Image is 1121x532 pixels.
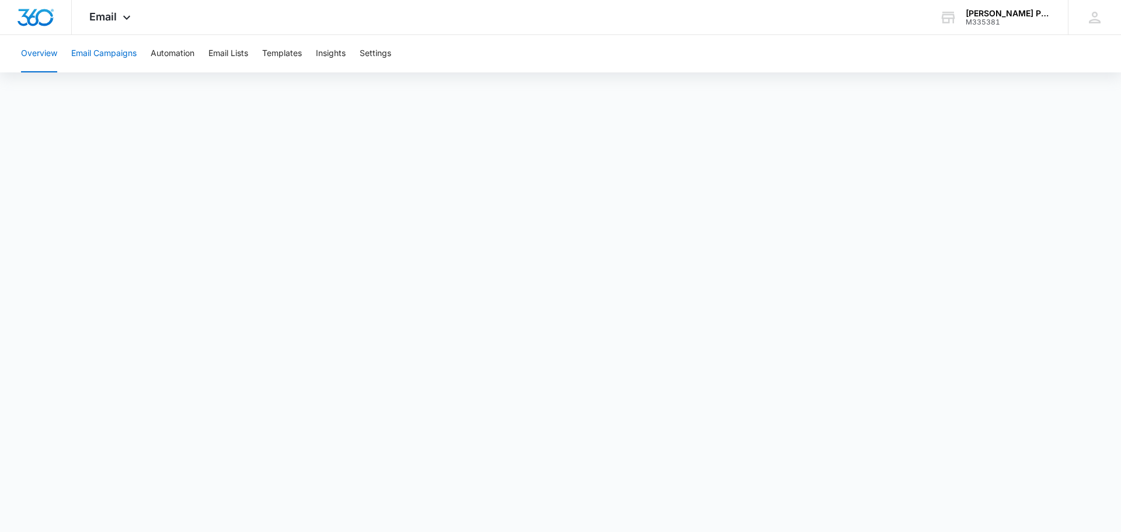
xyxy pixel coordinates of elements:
[208,35,248,72] button: Email Lists
[316,35,346,72] button: Insights
[21,35,57,72] button: Overview
[966,18,1051,26] div: account id
[71,35,137,72] button: Email Campaigns
[89,11,117,23] span: Email
[262,35,302,72] button: Templates
[966,9,1051,18] div: account name
[360,35,391,72] button: Settings
[151,35,194,72] button: Automation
